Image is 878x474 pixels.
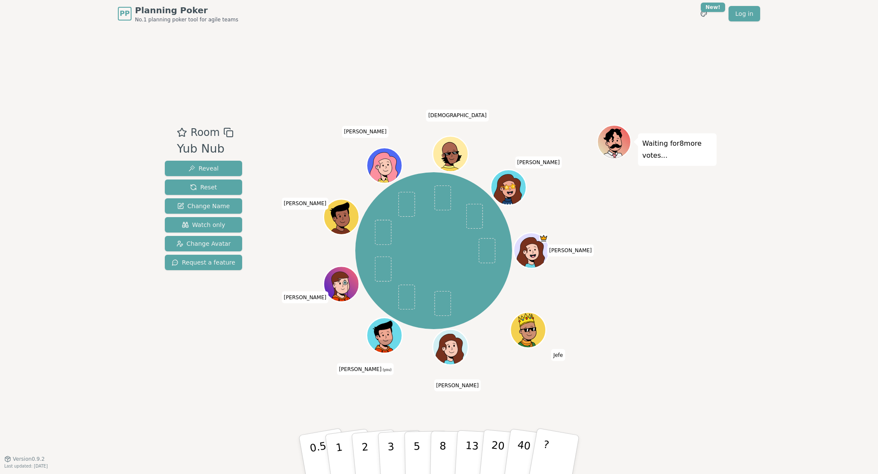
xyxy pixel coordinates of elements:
[4,464,48,468] span: Last updated: [DATE]
[337,363,394,375] span: Click to change your name
[551,349,565,361] span: Click to change your name
[515,156,562,168] span: Click to change your name
[4,456,45,462] button: Version0.9.2
[188,164,219,173] span: Reveal
[176,239,231,248] span: Change Avatar
[165,236,242,251] button: Change Avatar
[282,291,329,303] span: Click to change your name
[177,125,187,140] button: Add as favourite
[177,140,233,158] div: Yub Nub
[547,244,594,256] span: Click to change your name
[729,6,760,21] a: Log in
[701,3,725,12] div: New!
[177,202,230,210] span: Change Name
[190,125,219,140] span: Room
[190,183,217,191] span: Reset
[135,16,238,23] span: No.1 planning poker tool for agile teams
[135,4,238,16] span: Planning Poker
[172,258,235,267] span: Request a feature
[165,217,242,233] button: Watch only
[165,255,242,270] button: Request a feature
[13,456,45,462] span: Version 0.9.2
[165,180,242,195] button: Reset
[118,4,238,23] a: PPPlanning PokerNo.1 planning poker tool for agile teams
[342,126,389,138] span: Click to change your name
[696,6,711,21] button: New!
[381,368,392,372] span: (you)
[642,138,712,162] p: Waiting for 8 more votes...
[182,221,225,229] span: Watch only
[165,161,242,176] button: Reveal
[434,380,481,392] span: Click to change your name
[426,110,489,122] span: Click to change your name
[368,319,401,352] button: Click to change your avatar
[282,198,329,210] span: Click to change your name
[539,234,548,243] span: Jon is the host
[165,198,242,214] button: Change Name
[120,9,129,19] span: PP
